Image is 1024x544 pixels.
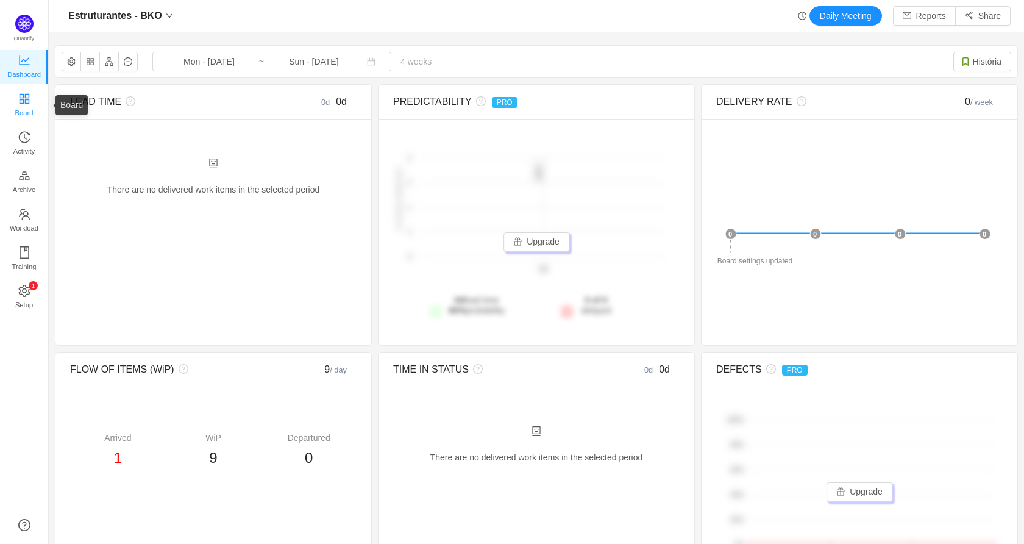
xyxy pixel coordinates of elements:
div: DELIVERY RATE [716,95,931,109]
span: probability [449,306,505,315]
tspan: 0d [539,265,547,274]
tspan: 100% [727,416,744,423]
p: 1 [31,281,34,290]
button: icon: giftUpgrade [503,232,569,252]
div: DEFECTS [716,362,931,377]
i: icon: question-circle [469,364,483,374]
input: Start date [160,55,258,68]
img: Quantify [15,15,34,33]
i: icon: gold [18,170,30,182]
a: Dashboard [18,55,30,79]
button: icon: giftUpgrade [827,482,892,502]
span: 0 [965,96,993,107]
button: icon: mailReports [893,6,956,26]
span: Dashboard [7,62,41,87]
i: icon: question-circle [792,96,806,106]
span: PRO [492,97,517,108]
button: História [953,52,1011,71]
div: Arrived [70,432,166,445]
i: icon: question-circle [121,96,135,106]
a: Archive [18,170,30,195]
div: There are no delivered work items in the selected period [393,426,680,477]
div: WiP [166,432,261,445]
span: Training [12,254,36,279]
span: 1 [114,449,122,466]
div: PREDICTABILITY [393,95,608,109]
div: There are no delivered work items in the selected period [70,158,357,209]
div: 9 [285,362,357,377]
span: lead time [449,295,505,315]
button: icon: appstore [80,52,100,71]
tspan: 60% [730,466,744,473]
a: Training [18,247,30,271]
strong: 80% [449,306,466,315]
i: icon: robot [532,426,541,436]
button: icon: setting [62,52,81,71]
span: Setup [15,293,33,317]
tspan: 2 [408,154,411,162]
i: icon: question-circle [762,364,776,374]
span: Quantify [14,35,35,41]
input: End date [265,55,363,68]
button: icon: apartment [99,52,119,71]
span: 0 [305,449,313,466]
div: TIME IN STATUS [393,362,608,377]
sup: 1 [29,281,38,290]
div: FLOW OF ITEMS (WiP) [70,362,285,377]
span: Activity [13,139,35,163]
tspan: 80% [730,441,744,448]
i: icon: setting [18,285,30,297]
a: Activity [18,132,30,156]
strong: 0d [454,295,464,305]
span: delayed [581,295,611,315]
i: icon: appstore [18,93,30,105]
small: 0d [644,365,659,374]
div: Board settings updated [715,253,795,269]
span: 9 [209,449,217,466]
i: icon: history [18,131,30,143]
i: icon: question-circle [174,364,188,374]
span: Workload [10,216,38,240]
span: LEAD TIME [70,96,121,107]
span: Board [15,101,34,125]
i: icon: history [798,12,806,20]
tspan: 2 [408,179,411,187]
span: Archive [13,177,35,202]
a: icon: settingSetup [18,285,30,310]
span: 4 weeks [391,57,441,66]
a: Board [18,93,30,118]
i: icon: robot [208,159,218,168]
i: icon: book [18,246,30,259]
button: Daily Meeting [809,6,882,26]
img: 10315 [961,57,970,66]
span: PRO [782,365,808,376]
button: icon: message [118,52,138,71]
small: 0d [321,98,336,107]
small: / day [330,365,347,374]
tspan: 0 [408,253,411,260]
small: / week [970,98,993,107]
a: icon: question-circle [18,519,30,531]
tspan: 40% [730,491,744,498]
text: # of items delivered [396,168,403,231]
span: Estruturantes - BKO [68,6,162,26]
tspan: 1 [408,229,411,236]
i: icon: team [18,208,30,220]
i: icon: question-circle [472,96,486,106]
span: 0d [659,364,670,374]
tspan: 20% [730,516,744,523]
span: 0d [336,96,347,107]
i: icon: line-chart [18,54,30,66]
tspan: 1 [408,204,411,211]
i: icon: calendar [367,57,375,66]
a: Workload [18,209,30,233]
button: icon: share-altShare [955,6,1011,26]
strong: 0 of 0 [585,295,608,305]
div: Departured [261,432,357,445]
i: icon: down [166,12,173,20]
